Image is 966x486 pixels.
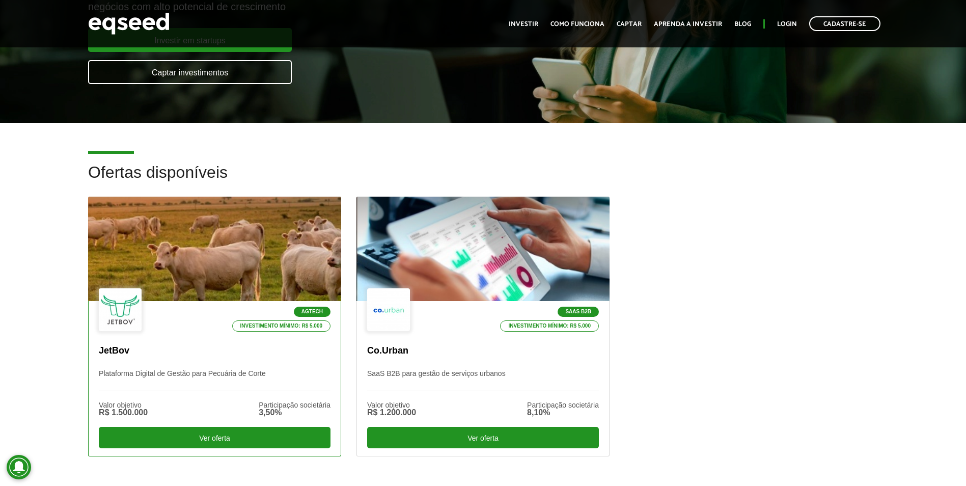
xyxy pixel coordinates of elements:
[527,409,599,417] div: 8,10%
[99,345,330,357] p: JetBov
[88,10,170,37] img: EqSeed
[356,197,610,456] a: SaaS B2B Investimento mínimo: R$ 5.000 Co.Urban SaaS B2B para gestão de serviços urbanos Valor ob...
[509,21,538,28] a: Investir
[88,60,292,84] a: Captar investimentos
[367,401,416,409] div: Valor objetivo
[550,21,604,28] a: Como funciona
[367,409,416,417] div: R$ 1.200.000
[777,21,797,28] a: Login
[259,401,330,409] div: Participação societária
[232,320,331,332] p: Investimento mínimo: R$ 5.000
[367,345,599,357] p: Co.Urban
[654,21,722,28] a: Aprenda a investir
[99,369,330,391] p: Plataforma Digital de Gestão para Pecuária de Corte
[809,16,880,31] a: Cadastre-se
[99,401,148,409] div: Valor objetivo
[99,409,148,417] div: R$ 1.500.000
[527,401,599,409] div: Participação societária
[367,369,599,391] p: SaaS B2B para gestão de serviços urbanos
[99,427,330,448] div: Ver oferta
[734,21,751,28] a: Blog
[294,307,330,317] p: Agtech
[88,164,878,197] h2: Ofertas disponíveis
[558,307,599,317] p: SaaS B2B
[259,409,330,417] div: 3,50%
[367,427,599,448] div: Ver oferta
[500,320,599,332] p: Investimento mínimo: R$ 5.000
[88,197,341,456] a: Agtech Investimento mínimo: R$ 5.000 JetBov Plataforma Digital de Gestão para Pecuária de Corte V...
[617,21,642,28] a: Captar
